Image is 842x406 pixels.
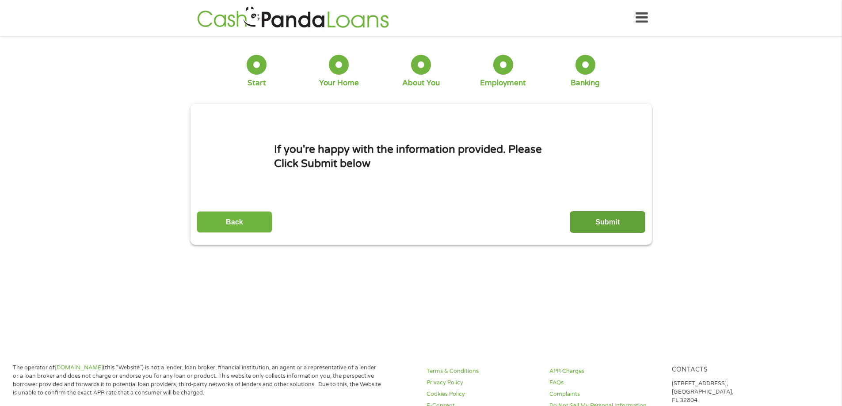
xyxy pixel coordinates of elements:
h4: Contacts [672,366,784,374]
a: Privacy Policy [427,379,539,387]
a: FAQs [549,379,662,387]
div: About You [402,78,440,88]
div: Start [248,78,266,88]
div: Employment [480,78,526,88]
img: GetLoanNow Logo [194,5,392,30]
a: APR Charges [549,367,662,376]
div: Banking [571,78,600,88]
a: Cookies Policy [427,390,539,398]
h1: If you're happy with the information provided. Please Click Submit below [274,143,568,171]
a: Complaints [549,390,662,398]
p: The operator of (this “Website”) is not a lender, loan broker, financial institution, an agent or... [13,364,381,397]
a: Terms & Conditions [427,367,539,376]
a: [DOMAIN_NAME] [55,364,103,371]
input: Submit [570,211,645,233]
p: [STREET_ADDRESS], [GEOGRAPHIC_DATA], FL 32804. [672,379,784,405]
input: Back [197,211,272,233]
div: Your Home [319,78,359,88]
